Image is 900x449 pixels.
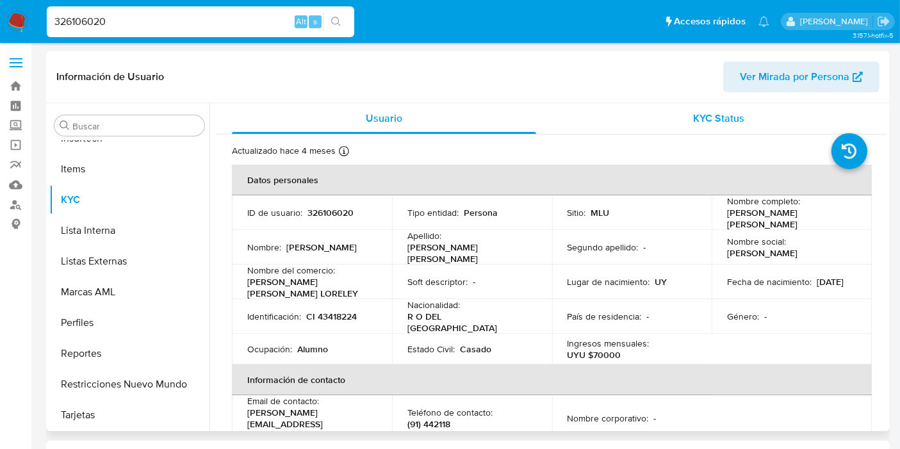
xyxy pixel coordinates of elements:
[877,15,890,28] a: Salir
[568,349,621,361] p: UYU $70000
[568,338,650,349] p: Ingresos mensuales :
[568,412,649,424] p: Nombre corporativo :
[49,246,209,277] button: Listas Externas
[740,61,849,92] span: Ver Mirada por Persona
[407,241,532,265] p: [PERSON_NAME] [PERSON_NAME]
[49,400,209,430] button: Tarjetas
[758,16,769,27] a: Notificaciones
[323,13,349,31] button: search-icon
[727,207,851,230] p: [PERSON_NAME] [PERSON_NAME]
[232,145,336,157] p: Actualizado hace 4 meses
[568,276,650,288] p: Lugar de nacimiento :
[407,407,493,418] p: Teléfono de contacto :
[817,276,844,288] p: [DATE]
[723,61,880,92] button: Ver Mirada por Persona
[473,276,475,288] p: -
[247,276,372,299] p: [PERSON_NAME] [PERSON_NAME] LORELEY
[674,15,746,28] span: Accesos rápidos
[407,418,450,430] p: (91) 442118
[232,165,872,195] th: Datos personales
[464,207,498,218] p: Persona
[568,207,586,218] p: Sitio :
[247,207,302,218] p: ID de usuario :
[366,111,402,126] span: Usuario
[49,307,209,338] button: Perfiles
[407,299,460,311] p: Nacionalidad :
[800,15,872,28] p: gregorio.negri@mercadolibre.com
[306,311,357,322] p: CI 43418224
[247,311,301,322] p: Identificación :
[407,311,532,334] p: R O DEL [GEOGRAPHIC_DATA]
[654,412,657,424] p: -
[247,407,372,441] p: [PERSON_NAME][EMAIL_ADDRESS][DOMAIN_NAME]
[764,311,767,322] p: -
[49,277,209,307] button: Marcas AML
[568,241,639,253] p: Segundo apellido :
[47,13,354,30] input: Buscar usuario o caso...
[49,184,209,215] button: KYC
[568,311,642,322] p: País de residencia :
[247,265,335,276] p: Nombre del comercio :
[307,207,354,218] p: 326106020
[407,276,468,288] p: Soft descriptor :
[247,395,319,407] p: Email de contacto :
[727,236,786,247] p: Nombre social :
[591,207,610,218] p: MLU
[407,343,455,355] p: Estado Civil :
[60,120,70,131] button: Buscar
[727,195,800,207] p: Nombre completo :
[49,154,209,184] button: Items
[313,15,317,28] span: s
[56,70,164,83] h1: Información de Usuario
[296,15,306,28] span: Alt
[49,338,209,369] button: Reportes
[727,311,759,322] p: Género :
[727,276,812,288] p: Fecha de nacimiento :
[247,241,281,253] p: Nombre :
[407,207,459,218] p: Tipo entidad :
[647,311,650,322] p: -
[247,343,292,355] p: Ocupación :
[460,343,491,355] p: Casado
[72,120,199,132] input: Buscar
[407,230,441,241] p: Apellido :
[644,241,646,253] p: -
[49,369,209,400] button: Restricciones Nuevo Mundo
[694,111,745,126] span: KYC Status
[297,343,328,355] p: Alumno
[232,364,872,395] th: Información de contacto
[655,276,667,288] p: UY
[286,241,357,253] p: [PERSON_NAME]
[727,247,798,259] p: [PERSON_NAME]
[49,215,209,246] button: Lista Interna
